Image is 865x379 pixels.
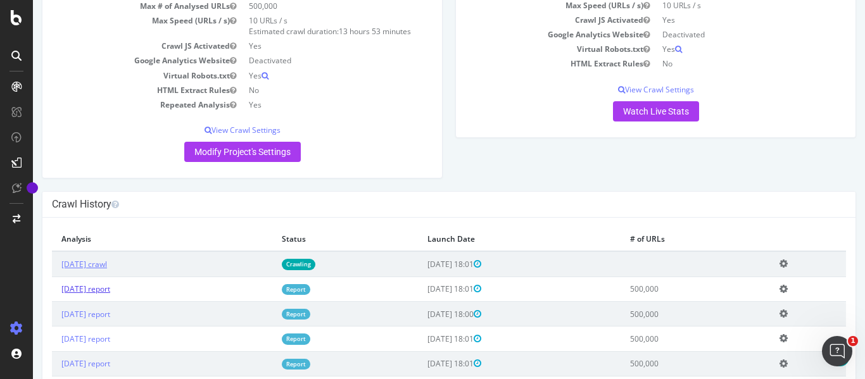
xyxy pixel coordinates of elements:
[588,276,737,301] td: 500,000
[822,336,852,366] iframe: Intercom live chat
[19,198,813,211] h4: Crawl History
[19,97,210,112] td: Repeated Analysis
[395,309,448,320] span: [DATE] 18:00
[623,27,814,42] td: Deactivated
[623,56,814,71] td: No
[588,326,737,351] td: 500,000
[395,333,448,344] span: [DATE] 18:01
[395,358,448,369] span: [DATE] 18:01
[306,26,378,37] span: 13 hours 53 minutes
[19,227,239,251] th: Analysis
[151,142,268,162] a: Modify Project's Settings
[210,68,400,83] td: Yes
[249,259,282,270] a: Crawling
[249,309,277,320] a: Report
[432,56,623,71] td: HTML Extract Rules
[395,283,448,294] span: [DATE] 18:01
[210,53,400,68] td: Deactivated
[28,333,77,344] a: [DATE] report
[432,13,623,27] td: Crawl JS Activated
[19,13,210,39] td: Max Speed (URLs / s)
[848,336,858,346] span: 1
[385,227,588,251] th: Launch Date
[19,39,210,53] td: Crawl JS Activated
[27,182,38,194] div: Tooltip anchor
[28,358,77,369] a: [DATE] report
[210,39,400,53] td: Yes
[432,42,623,56] td: Virtual Robots.txt
[249,284,277,295] a: Report
[28,259,74,270] a: [DATE] crawl
[580,101,666,121] a: Watch Live Stats
[432,84,813,95] p: View Crawl Settings
[395,259,448,270] span: [DATE] 18:01
[19,125,400,135] p: View Crawl Settings
[28,283,77,294] a: [DATE] report
[210,83,400,97] td: No
[19,68,210,83] td: Virtual Robots.txt
[239,227,386,251] th: Status
[432,27,623,42] td: Google Analytics Website
[588,301,737,326] td: 500,000
[623,13,814,27] td: Yes
[623,42,814,56] td: Yes
[249,333,277,344] a: Report
[210,13,400,39] td: 10 URLs / s Estimated crawl duration:
[588,351,737,376] td: 500,000
[28,309,77,320] a: [DATE] report
[249,359,277,370] a: Report
[19,53,210,68] td: Google Analytics Website
[19,83,210,97] td: HTML Extract Rules
[210,97,400,112] td: Yes
[588,227,737,251] th: # of URLs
